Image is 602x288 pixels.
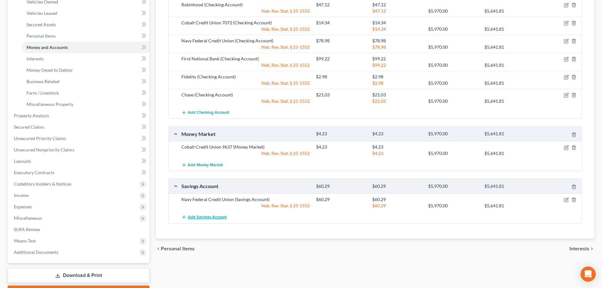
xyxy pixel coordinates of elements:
[569,246,589,251] span: Interests
[178,38,313,44] div: Navy Federal Credit Union (Checking Account)
[369,2,425,8] div: $47.12
[481,203,537,209] div: $5,641.81
[313,92,369,98] div: $21.03
[14,215,42,221] span: Miscellaneous
[21,8,149,19] a: Vehicles Leased
[369,80,425,86] div: $2.98
[14,158,31,164] span: Lawsuits
[425,98,481,104] div: $5,970.00
[9,144,149,156] a: Unsecured Nonpriority Claims
[178,183,313,189] div: Savings Account
[21,53,149,64] a: Interests
[14,113,49,118] span: Property Analysis
[313,144,369,150] div: $4.23
[313,38,369,44] div: $78.98
[369,131,425,137] div: $4.23
[369,74,425,80] div: $2.98
[178,144,313,150] div: Cobalt Credit Union 9637 (Money Market)
[21,64,149,76] a: Money Owed to Debtor
[9,133,149,144] a: Unsecured Priority Claims
[369,196,425,203] div: $60.29
[181,159,223,171] button: Add Money Market
[27,90,59,95] span: Farm / Livestock
[178,92,313,98] div: Chase (Checking Account)
[8,268,149,283] a: Download & Print
[178,196,313,203] div: Navy Federal Credit Union (Savings Account)
[181,211,227,223] button: Add Savings Account
[369,44,425,50] div: $78.98
[369,26,425,32] div: $14.34
[481,183,537,189] div: $5,641.81
[369,203,425,209] div: $60.29
[425,8,481,14] div: $5,970.00
[569,246,594,251] button: Interests chevron_right
[14,204,32,209] span: Expenses
[14,249,58,255] span: Additional Documents
[369,183,425,189] div: $60.29
[425,62,481,68] div: $5,970.00
[14,124,44,130] span: Secured Claims
[156,246,161,251] i: chevron_left
[589,246,594,251] i: chevron_right
[178,56,313,62] div: First National Bank (Checking Account)
[161,246,195,251] span: Personal Items
[27,45,68,50] span: Money and Accounts
[369,144,425,150] div: $4.23
[369,56,425,62] div: $99.22
[178,150,313,156] div: Neb. Rev. Stat. § 25-1552
[481,150,537,156] div: $5,641.81
[425,150,481,156] div: $5,970.00
[27,67,73,73] span: Money Owed to Debtor
[178,2,313,8] div: Robinhood (Checking Account)
[156,246,195,251] button: chevron_left Personal Items
[178,44,313,50] div: Neb. Rev. Stat. § 25-1552
[14,193,28,198] span: Income
[27,56,44,61] span: Interests
[14,238,36,243] span: Means Test
[425,44,481,50] div: $5,970.00
[27,79,59,84] span: Business Related
[188,215,227,220] span: Add Savings Account
[21,99,149,110] a: Miscellaneous Property
[188,110,229,115] span: Add Checking Account
[9,110,149,121] a: Property Analysis
[369,8,425,14] div: $47.12
[481,26,537,32] div: $5,641.81
[313,183,369,189] div: $60.29
[369,20,425,26] div: $14.34
[21,30,149,42] a: Personal Items
[178,98,313,104] div: Neb. Rev. Stat. § 25-1552
[481,8,537,14] div: $5,641.81
[425,80,481,86] div: $5,970.00
[313,196,369,203] div: $60.29
[178,131,313,137] div: Money Market
[313,131,369,137] div: $4.23
[481,80,537,86] div: $5,641.81
[425,26,481,32] div: $5,970.00
[369,98,425,104] div: $21.03
[425,131,481,137] div: $5,970.00
[21,76,149,87] a: Business Related
[27,22,56,27] span: Secured Assets
[178,26,313,32] div: Neb. Rev. Stat. § 25-1552
[188,162,223,168] span: Add Money Market
[481,44,537,50] div: $5,641.81
[313,20,369,26] div: $14.34
[425,203,481,209] div: $5,970.00
[178,80,313,86] div: Neb. Rev. Stat. § 25-1552
[9,121,149,133] a: Secured Claims
[178,62,313,68] div: Neb. Rev. Stat. § 25-1552
[14,136,66,141] span: Unsecured Priority Claims
[369,38,425,44] div: $78.98
[14,170,54,175] span: Executory Contracts
[313,2,369,8] div: $47.12
[481,131,537,137] div: $5,641.81
[14,147,74,152] span: Unsecured Nonpriority Claims
[313,56,369,62] div: $99.22
[369,92,425,98] div: $21.03
[21,87,149,99] a: Farm / Livestock
[9,167,149,178] a: Executory Contracts
[14,227,40,232] span: SOFA Review
[9,156,149,167] a: Lawsuits
[27,33,56,39] span: Personal Items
